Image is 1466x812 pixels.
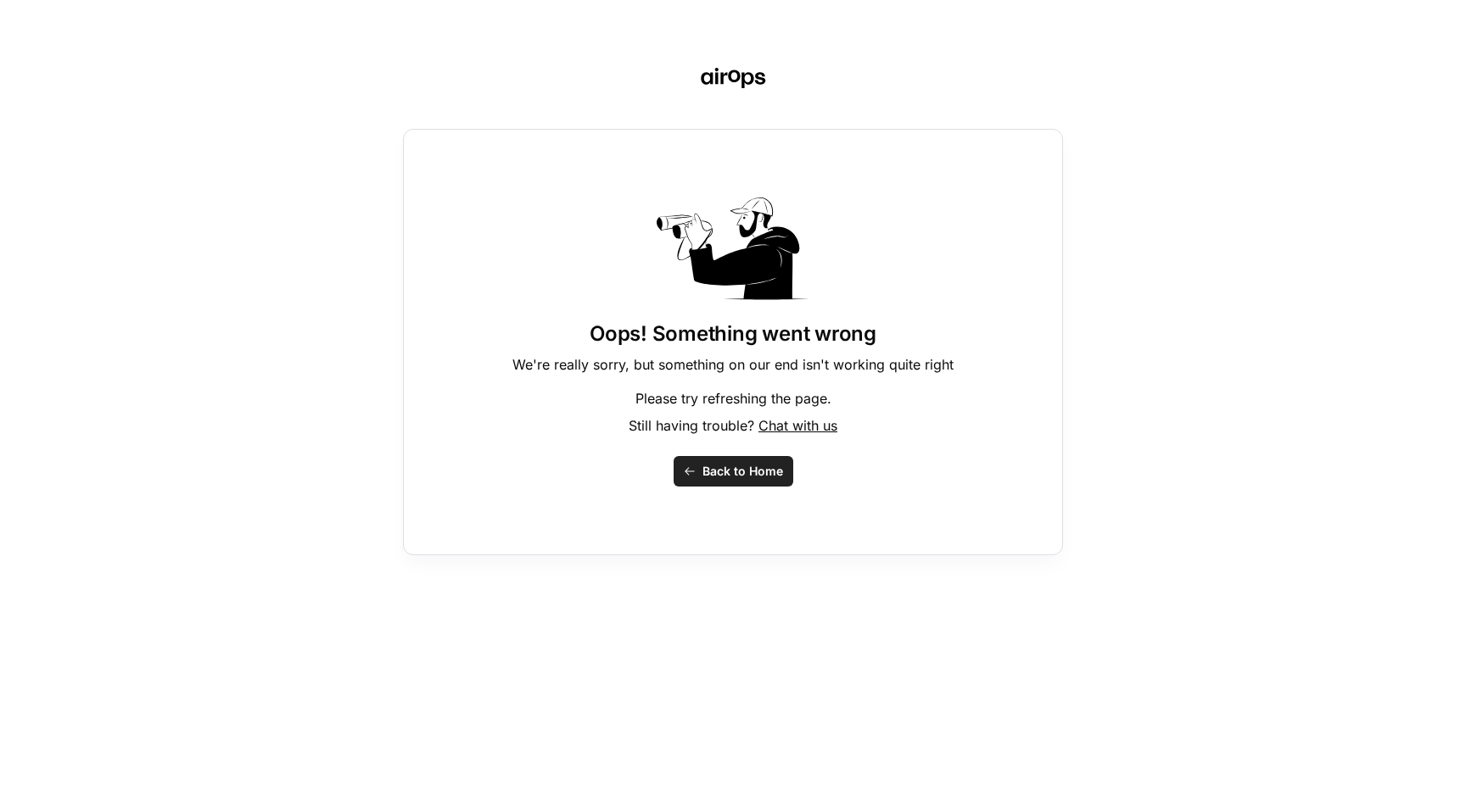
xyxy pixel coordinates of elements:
[702,463,783,480] span: Back to Home
[629,415,837,436] p: Still having trouble?
[512,354,954,375] p: We're really sorry, but something on our end isn't working quite right
[674,456,793,487] button: Back to Home
[635,388,831,409] p: Please try refreshing the page.
[590,320,876,348] h1: Oops! Something went wrong
[758,417,837,434] span: Chat with us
